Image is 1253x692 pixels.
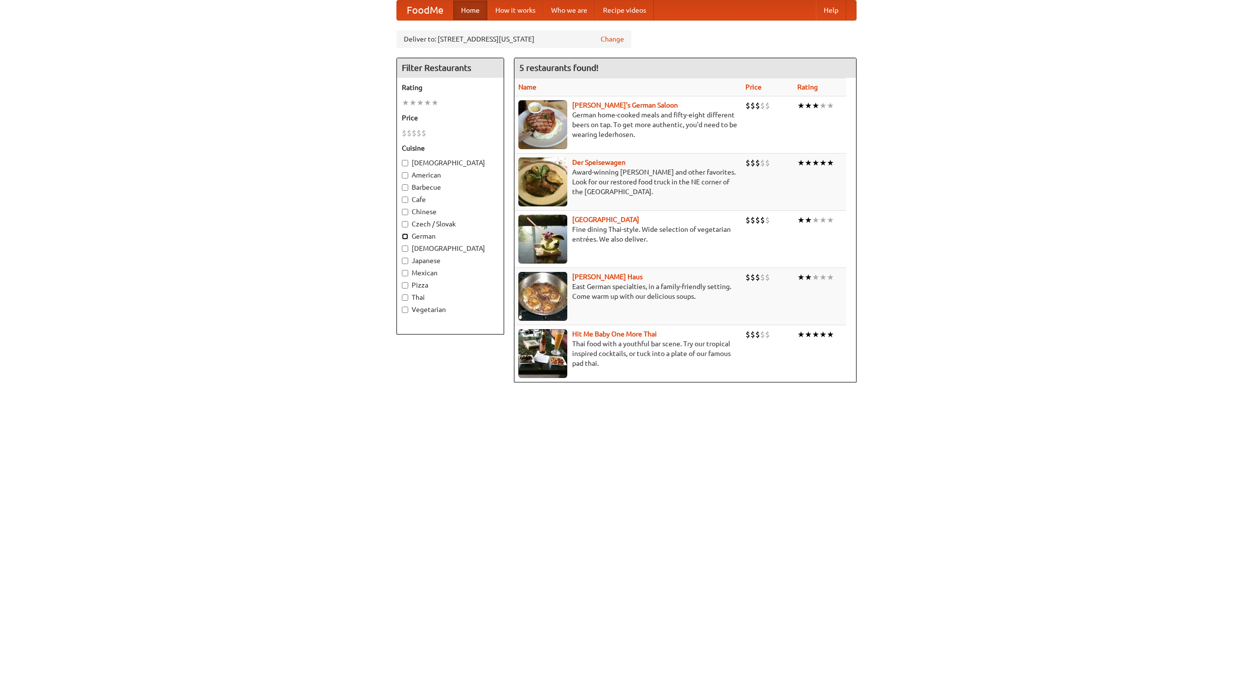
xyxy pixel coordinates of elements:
label: [DEMOGRAPHIC_DATA] [402,158,499,168]
input: German [402,233,408,240]
li: $ [745,100,750,111]
label: Pizza [402,280,499,290]
li: ★ [819,100,827,111]
input: Pizza [402,282,408,289]
img: kohlhaus.jpg [518,272,567,321]
input: Cafe [402,197,408,203]
label: Cafe [402,195,499,204]
li: ★ [819,272,827,283]
img: esthers.jpg [518,100,567,149]
li: ★ [424,97,431,108]
li: $ [755,100,760,111]
a: Name [518,83,536,91]
li: ★ [805,215,812,225]
a: Recipe videos [595,0,654,20]
li: $ [750,329,755,340]
img: speisewagen.jpg [518,157,567,206]
li: $ [421,128,426,138]
li: ★ [812,272,819,283]
li: ★ [805,100,812,111]
li: $ [755,215,760,225]
a: Home [453,0,487,20]
li: ★ [797,100,805,111]
a: Change [601,34,624,44]
li: ★ [797,329,805,340]
h5: Cuisine [402,143,499,153]
input: American [402,172,408,179]
p: Fine dining Thai-style. Wide selection of vegetarian entrées. We also deliver. [518,224,738,244]
a: [GEOGRAPHIC_DATA] [572,216,639,223]
li: ★ [827,215,834,225]
label: German [402,231,499,241]
li: $ [750,157,755,168]
label: Barbecue [402,182,499,192]
input: Chinese [402,209,408,215]
h5: Rating [402,83,499,92]
img: satay.jpg [518,215,567,264]
a: [PERSON_NAME] Haus [572,273,643,281]
li: $ [750,215,755,225]
li: ★ [812,157,819,168]
li: $ [407,128,412,138]
li: ★ [827,157,834,168]
a: FoodMe [397,0,453,20]
li: $ [402,128,407,138]
li: ★ [812,329,819,340]
li: $ [765,157,770,168]
li: ★ [805,272,812,283]
li: ★ [805,329,812,340]
p: East German specialties, in a family-friendly setting. Come warm up with our delicious soups. [518,282,738,301]
li: ★ [819,329,827,340]
h5: Price [402,113,499,123]
li: ★ [819,157,827,168]
li: $ [755,272,760,283]
li: ★ [417,97,424,108]
a: [PERSON_NAME]'s German Saloon [572,101,678,109]
label: Thai [402,292,499,302]
label: Mexican [402,268,499,278]
li: $ [745,157,750,168]
li: ★ [431,97,439,108]
label: Czech / Slovak [402,219,499,229]
p: German home-cooked meals and fifty-eight different beers on tap. To get more authentic, you'd nee... [518,110,738,139]
label: Vegetarian [402,305,499,314]
input: Japanese [402,258,408,264]
li: $ [760,272,765,283]
a: Price [745,83,762,91]
li: $ [755,329,760,340]
li: ★ [797,272,805,283]
li: ★ [827,272,834,283]
b: Der Speisewagen [572,158,626,166]
label: American [402,170,499,180]
li: ★ [812,100,819,111]
li: ★ [797,157,805,168]
p: Thai food with a youthful bar scene. Try our tropical inspired cocktails, or tuck into a plate of... [518,339,738,368]
li: $ [765,272,770,283]
li: $ [760,157,765,168]
li: $ [760,329,765,340]
li: ★ [402,97,409,108]
li: $ [412,128,417,138]
li: $ [765,215,770,225]
li: $ [745,272,750,283]
a: How it works [487,0,543,20]
a: Who we are [543,0,595,20]
label: [DEMOGRAPHIC_DATA] [402,244,499,253]
li: ★ [827,100,834,111]
li: $ [760,215,765,225]
input: [DEMOGRAPHIC_DATA] [402,160,408,166]
label: Japanese [402,256,499,266]
li: ★ [827,329,834,340]
li: $ [750,272,755,283]
li: ★ [805,157,812,168]
li: $ [417,128,421,138]
p: Award-winning [PERSON_NAME] and other favorites. Look for our restored food truck in the NE corne... [518,167,738,197]
li: ★ [812,215,819,225]
li: $ [760,100,765,111]
a: Rating [797,83,818,91]
input: Thai [402,294,408,301]
li: $ [755,157,760,168]
b: Hit Me Baby One More Thai [572,330,657,338]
